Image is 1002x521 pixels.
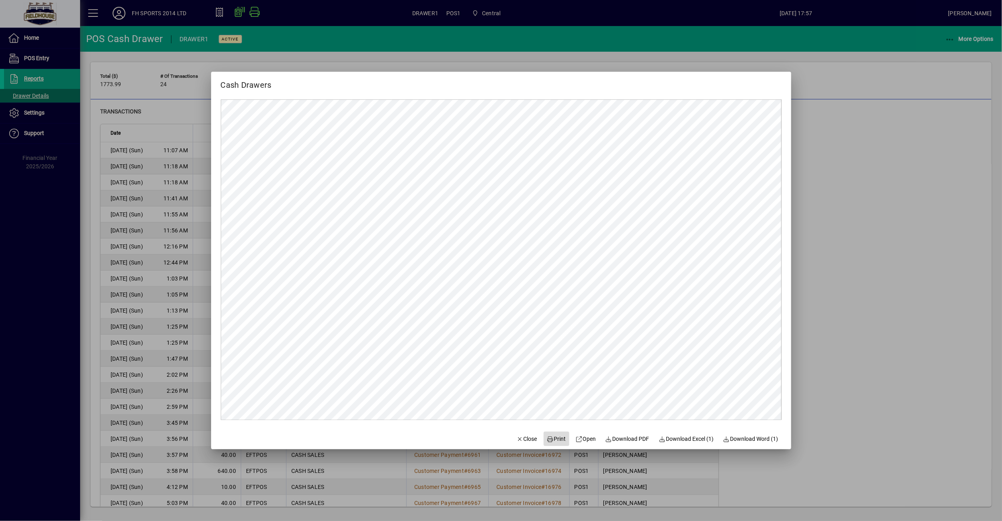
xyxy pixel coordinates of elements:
h2: Cash Drawers [211,72,281,91]
button: Download Word (1) [720,432,782,446]
span: Download Excel (1) [659,435,714,443]
a: Open [573,432,599,446]
button: Close [513,432,540,446]
button: Download Excel (1) [656,432,717,446]
span: Open [576,435,596,443]
button: Print [544,432,569,446]
a: Download PDF [602,432,653,446]
span: Close [516,435,537,443]
span: Print [547,435,566,443]
span: Download Word (1) [723,435,778,443]
span: Download PDF [605,435,649,443]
